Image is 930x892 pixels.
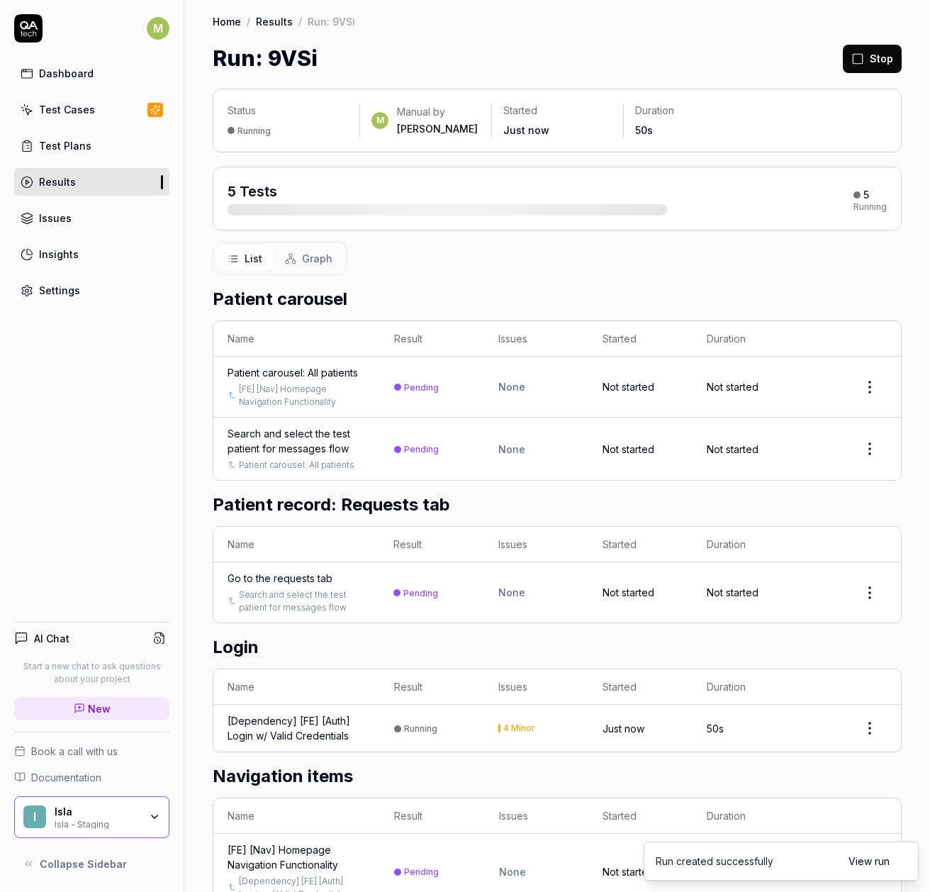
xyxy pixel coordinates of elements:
[237,126,271,136] div: Running
[588,357,693,418] td: Not started
[498,442,574,457] div: None
[14,277,169,304] a: Settings
[274,245,344,272] button: Graph
[39,174,76,189] div: Results
[484,321,588,357] th: Issues
[693,321,797,357] th: Duration
[14,168,169,196] a: Results
[55,818,140,829] div: Isla - Staging
[503,104,612,118] p: Started
[14,60,169,87] a: Dashboard
[14,744,169,759] a: Book a call with us
[228,104,348,118] p: Status
[228,842,366,872] a: [FE] [Nav] Homepage Navigation Functionality
[39,138,91,153] div: Test Plans
[14,240,169,268] a: Insights
[14,132,169,160] a: Test Plans
[404,382,439,393] div: Pending
[213,14,241,28] a: Home
[14,204,169,232] a: Issues
[245,251,262,266] span: List
[14,849,169,878] button: Collapse Sidebar
[228,426,366,456] a: Search and select the test patient for messages flow
[39,247,79,262] div: Insights
[707,723,724,735] time: 50s
[656,854,773,869] div: Run created successfully
[14,796,169,839] button: IIslaIsla - Staging
[635,104,744,118] p: Duration
[379,527,484,562] th: Result
[247,14,250,28] div: /
[213,764,902,789] h2: Navigation items
[34,631,69,646] h4: AI Chat
[213,669,380,705] th: Name
[498,585,574,600] div: None
[39,211,72,225] div: Issues
[588,418,693,480] td: Not started
[308,14,355,28] div: Run: 9VSi
[213,527,379,562] th: Name
[588,321,693,357] th: Started
[404,866,439,877] div: Pending
[498,379,574,394] div: None
[397,122,478,136] div: [PERSON_NAME]
[484,527,588,562] th: Issues
[213,286,902,312] h2: Patient carousel
[239,589,365,614] a: Search and select the test patient for messages flow
[380,798,485,834] th: Result
[588,669,693,705] th: Started
[213,798,380,834] th: Name
[40,857,127,871] span: Collapse Sidebar
[213,321,380,357] th: Name
[693,527,797,562] th: Duration
[298,14,302,28] div: /
[302,251,332,266] span: Graph
[371,112,388,129] span: M
[503,724,535,732] div: 4 Minor
[848,854,890,869] a: View run
[404,723,437,734] div: Running
[404,444,439,455] div: Pending
[863,189,869,201] div: 5
[693,418,797,480] td: Not started
[228,713,366,743] a: [Dependency] [FE] [Auth] Login w/ Valid Credentials
[14,770,169,785] a: Documentation
[499,864,574,879] div: None
[853,203,887,211] div: Running
[31,770,101,785] span: Documentation
[239,459,354,472] a: Patient carousel: All patients
[380,321,485,357] th: Result
[228,571,332,586] a: Go to the requests tab
[14,697,169,720] a: New
[588,527,693,562] th: Started
[380,669,484,705] th: Result
[31,744,118,759] span: Book a call with us
[88,701,111,716] span: New
[403,588,438,598] div: Pending
[693,562,797,623] td: Not started
[39,66,94,81] div: Dashboard
[693,798,797,834] th: Duration
[397,105,478,119] div: Manual by
[55,805,140,818] div: Isla
[693,357,797,418] td: Not started
[485,798,588,834] th: Issues
[228,365,358,380] a: Patient carousel: All patients
[39,283,80,298] div: Settings
[213,635,902,660] h2: Login
[14,96,169,123] a: Test Cases
[147,14,169,43] button: M
[588,798,693,834] th: Started
[239,383,366,408] a: [FE] [Nav] Homepage Navigation Functionality
[213,43,318,74] h1: Run: 9VSi
[213,492,902,518] h2: Patient record: Requests tab
[256,14,293,28] a: Results
[147,17,169,40] span: M
[39,102,95,117] div: Test Cases
[14,660,169,686] p: Start a new chat to ask questions about your project
[693,669,797,705] th: Duration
